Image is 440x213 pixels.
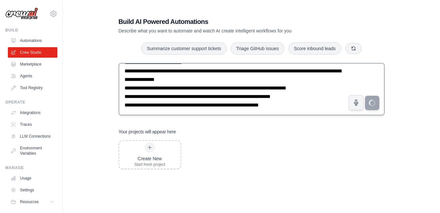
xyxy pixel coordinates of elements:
button: Click to speak your automation idea [349,95,364,110]
button: Summarize customer support tickets [141,42,226,55]
a: LLM Connections [8,131,57,142]
div: Manage [5,165,57,170]
button: Get new suggestions [345,43,362,54]
iframe: Chat Widget [407,182,440,213]
button: Score inbound leads [288,42,341,55]
div: Operate [5,100,57,105]
a: Crew Studio [8,47,57,58]
h1: Build AI Powered Automations [119,17,339,26]
button: Resources [8,197,57,207]
div: Widget de chat [407,182,440,213]
a: Integrations [8,107,57,118]
a: Automations [8,35,57,46]
a: Marketplace [8,59,57,69]
a: Traces [8,119,57,130]
a: Agents [8,71,57,81]
p: Describe what you want to automate and watch AI create intelligent workflows for you [119,28,339,34]
a: Environment Variables [8,143,57,159]
a: Usage [8,173,57,184]
div: Build [5,28,57,33]
button: Triage GitHub issues [231,42,284,55]
h3: Your projects will appear here [119,128,176,135]
div: Start fresh project [134,162,165,167]
a: Settings [8,185,57,195]
img: Logo [5,8,38,20]
div: Create New [134,155,165,162]
span: Resources [20,199,39,204]
a: Tool Registry [8,83,57,93]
